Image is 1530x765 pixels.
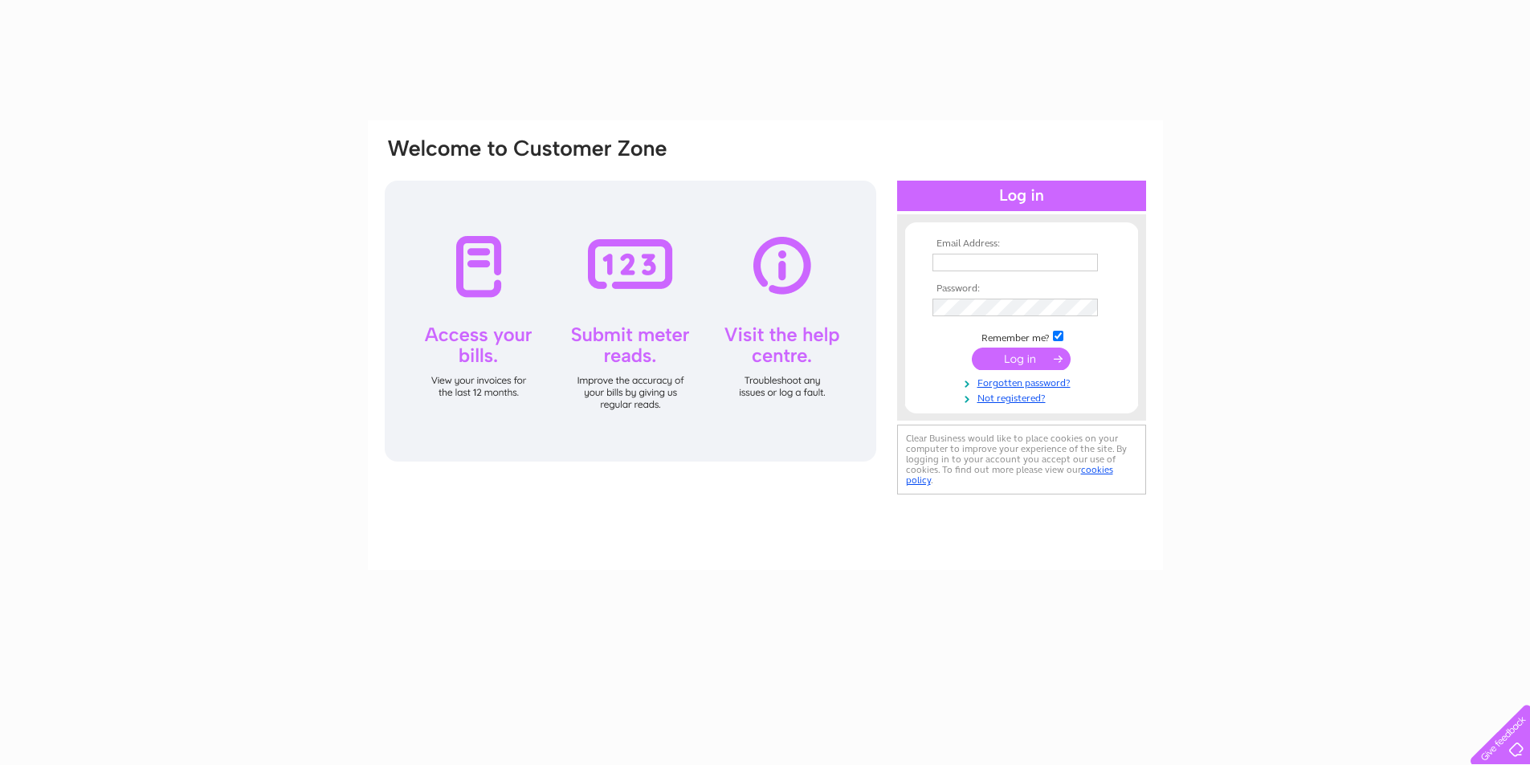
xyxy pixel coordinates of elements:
[928,283,1115,295] th: Password:
[932,389,1115,405] a: Not registered?
[932,374,1115,389] a: Forgotten password?
[897,425,1146,494] div: Clear Business would like to place cookies on your computer to improve your experience of the sit...
[928,238,1115,250] th: Email Address:
[906,464,1113,486] a: cookies policy
[928,328,1115,344] td: Remember me?
[972,348,1071,370] input: Submit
